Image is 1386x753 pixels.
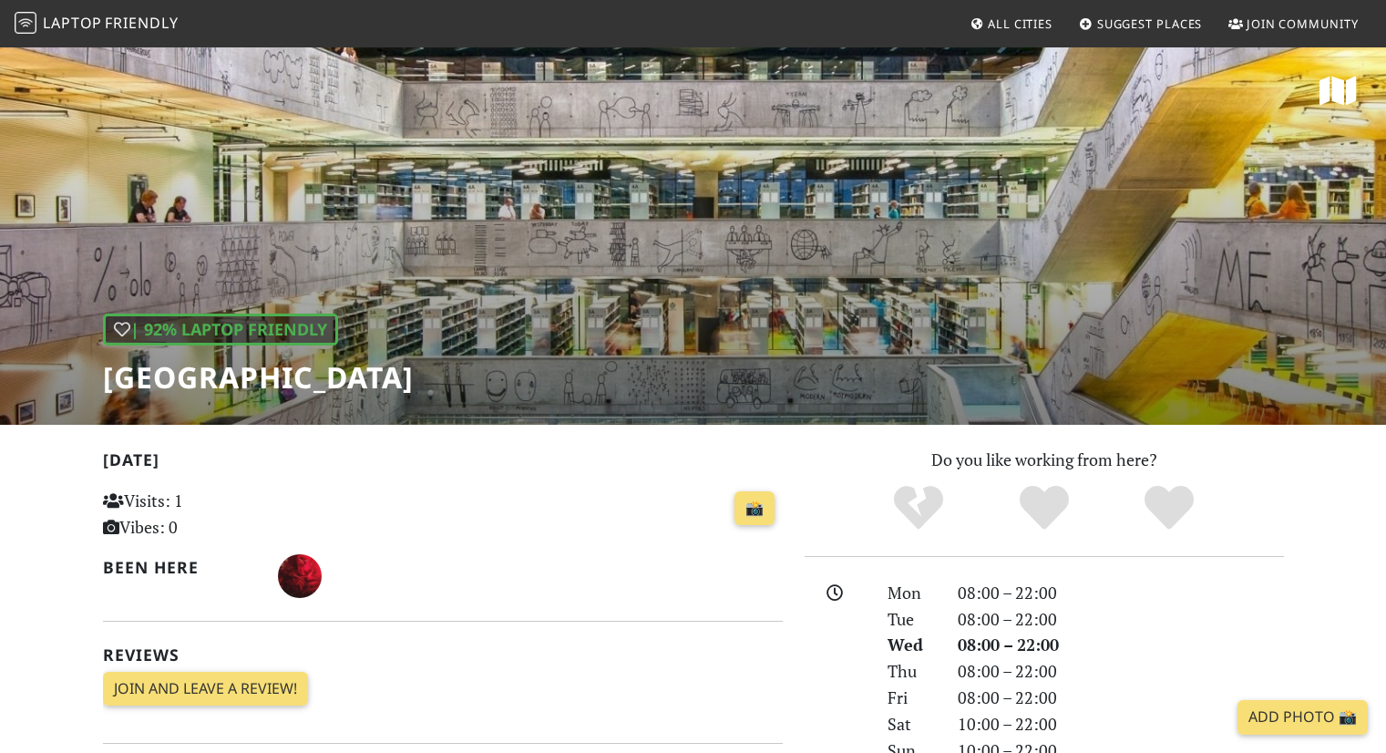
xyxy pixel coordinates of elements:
[947,685,1295,711] div: 08:00 – 22:00
[947,580,1295,606] div: 08:00 – 22:00
[877,632,946,658] div: Wed
[103,450,783,477] h2: [DATE]
[103,645,783,665] h2: Reviews
[1237,700,1368,735] a: Add Photo 📸
[877,711,946,738] div: Sat
[1106,483,1232,533] div: Definitely!
[877,606,946,633] div: Tue
[805,447,1284,473] p: Do you like working from here?
[1072,7,1210,40] a: Suggest Places
[103,558,257,577] h2: Been here
[947,658,1295,685] div: 08:00 – 22:00
[877,658,946,685] div: Thu
[103,672,308,707] a: Join and leave a review!
[278,563,322,585] span: Samuel Zachariev
[734,491,775,526] a: 📸
[947,711,1295,738] div: 10:00 – 22:00
[15,8,179,40] a: LaptopFriendly LaptopFriendly
[962,7,1060,40] a: All Cities
[103,360,414,395] h1: [GEOGRAPHIC_DATA]
[105,13,178,33] span: Friendly
[1247,15,1359,32] span: Join Community
[856,483,981,533] div: No
[981,483,1107,533] div: Yes
[278,554,322,598] img: 2224-samuel.jpg
[947,606,1295,633] div: 08:00 – 22:00
[15,12,36,34] img: LaptopFriendly
[43,13,102,33] span: Laptop
[988,15,1052,32] span: All Cities
[877,685,946,711] div: Fri
[103,488,315,541] p: Visits: 1 Vibes: 0
[1097,15,1203,32] span: Suggest Places
[103,314,338,346] div: | 92% Laptop Friendly
[877,580,946,606] div: Mon
[947,632,1295,658] div: 08:00 – 22:00
[1221,7,1366,40] a: Join Community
